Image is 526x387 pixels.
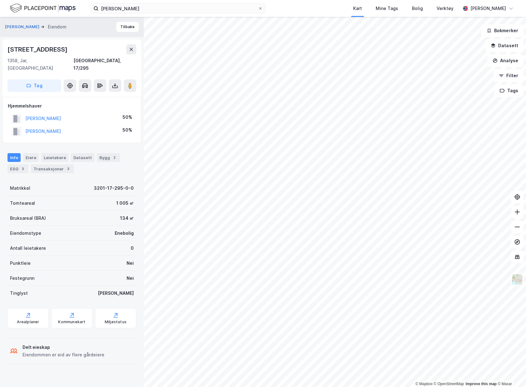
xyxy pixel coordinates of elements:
button: Bokmerker [481,24,523,37]
div: Antall leietakere [10,244,46,252]
div: Nei [127,259,134,267]
button: [PERSON_NAME] [5,24,41,30]
div: Bruksareal (BRA) [10,214,46,222]
div: 50% [123,126,132,134]
div: 3201-17-295-0-0 [94,184,134,192]
div: Info [8,153,21,162]
button: Tag [8,79,61,92]
div: 1 005 ㎡ [116,199,134,207]
div: 50% [123,113,132,121]
div: Eiere [23,153,39,162]
div: Festegrunn [10,274,34,282]
a: Mapbox [415,382,433,386]
div: Nei [127,274,134,282]
div: Eiendom [48,23,67,31]
div: 3 [65,166,71,172]
div: 3 [20,166,26,172]
div: 0 [131,244,134,252]
div: Delt eieskap [23,344,104,351]
div: Miljøstatus [105,319,127,324]
div: Mine Tags [376,5,398,12]
button: Datasett [485,39,523,52]
button: Analyse [487,54,523,67]
div: [PERSON_NAME] [470,5,506,12]
input: Søk på adresse, matrikkel, gårdeiere, leietakere eller personer [98,4,258,13]
div: Matrikkel [10,184,30,192]
div: 134 ㎡ [120,214,134,222]
div: Bygg [97,153,120,162]
a: Improve this map [466,382,497,386]
div: 1358, Jar, [GEOGRAPHIC_DATA] [8,57,73,72]
div: ESG [8,164,28,173]
div: [GEOGRAPHIC_DATA], 17/295 [73,57,136,72]
div: Bolig [412,5,423,12]
div: [PERSON_NAME] [98,289,134,297]
div: Leietakere [41,153,68,162]
img: logo.f888ab2527a4732fd821a326f86c7f29.svg [10,3,76,14]
img: Z [511,274,523,285]
div: Tinglyst [10,289,28,297]
button: Tags [494,84,523,97]
div: [STREET_ADDRESS] [8,44,69,54]
iframe: Chat Widget [495,357,526,387]
button: Filter [493,69,523,82]
a: OpenStreetMap [434,382,464,386]
button: Tilbake [116,22,139,32]
div: Eiendomstype [10,229,41,237]
div: Tomteareal [10,199,35,207]
div: Kart [353,5,362,12]
div: 2 [111,154,118,161]
div: Enebolig [115,229,134,237]
div: Transaksjoner [31,164,74,173]
div: Punktleie [10,259,31,267]
div: Hjemmelshaver [8,102,136,110]
div: Kontrollprogram for chat [495,357,526,387]
div: Verktøy [437,5,453,12]
div: Arealplaner [17,319,39,324]
div: Kommunekart [58,319,85,324]
div: Datasett [71,153,94,162]
div: Eiendommen er eid av flere gårdeiere [23,351,104,359]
